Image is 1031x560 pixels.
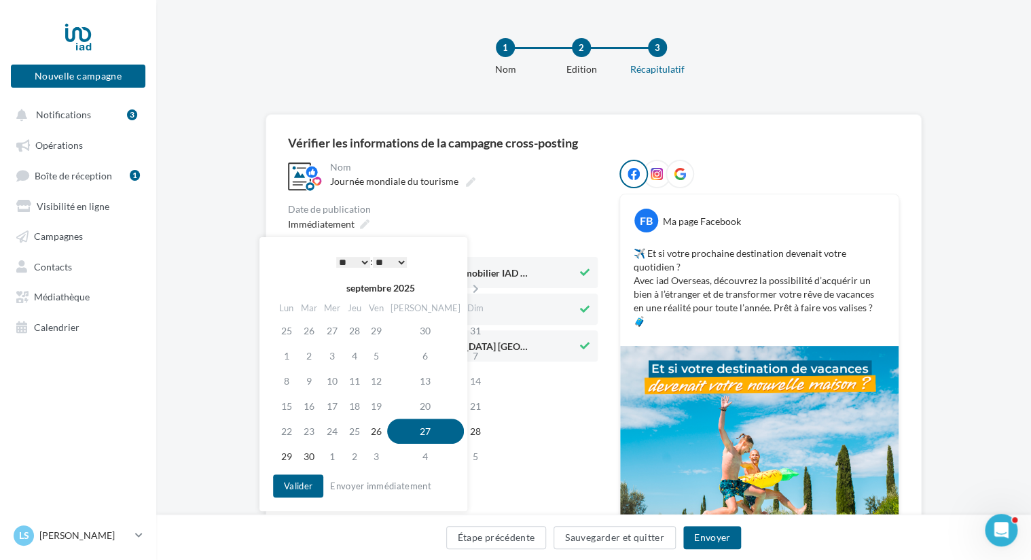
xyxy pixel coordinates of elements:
[276,444,297,469] td: 29
[663,215,741,228] div: Ma page Facebook
[8,132,148,156] a: Opérations
[321,444,344,469] td: 1
[297,318,321,343] td: 26
[8,102,143,126] button: Notifications 3
[387,298,464,318] th: [PERSON_NAME]
[11,65,145,88] button: Nouvelle campagne
[344,298,365,318] th: Jeu
[325,478,437,494] button: Envoyer immédiatement
[344,444,365,469] td: 2
[273,474,323,497] button: Valider
[276,298,297,318] th: Lun
[462,63,549,76] div: Nom
[37,200,109,211] span: Visibilité en ligne
[321,298,344,318] th: Mer
[554,526,676,549] button: Sauvegarder et quitter
[365,298,387,318] th: Ven
[34,321,79,332] span: Calendrier
[683,526,741,549] button: Envoyer
[8,283,148,308] a: Médiathèque
[276,318,297,343] td: 25
[614,63,701,76] div: Récapitulatif
[464,393,488,419] td: 21
[11,523,145,548] a: Ls [PERSON_NAME]
[496,38,515,57] div: 1
[464,419,488,444] td: 28
[276,343,297,368] td: 1
[127,109,137,120] div: 3
[330,175,458,187] span: Journée mondiale du tourisme
[34,260,72,272] span: Contacts
[8,162,148,188] a: Boîte de réception1
[344,393,365,419] td: 18
[297,393,321,419] td: 16
[321,368,344,393] td: 10
[303,251,440,272] div: :
[538,63,625,76] div: Edition
[572,38,591,57] div: 2
[321,343,344,368] td: 3
[288,205,598,214] div: Date de publication
[387,368,464,393] td: 13
[464,368,488,393] td: 14
[365,444,387,469] td: 3
[321,318,344,343] td: 27
[8,223,148,247] a: Campagnes
[344,368,365,393] td: 11
[387,343,464,368] td: 6
[446,526,547,549] button: Étape précédente
[39,529,130,542] p: [PERSON_NAME]
[387,419,464,444] td: 27
[365,393,387,419] td: 19
[34,230,83,242] span: Campagnes
[8,193,148,217] a: Visibilité en ligne
[36,109,91,120] span: Notifications
[35,169,112,181] span: Boîte de réception
[464,444,488,469] td: 5
[365,368,387,393] td: 12
[387,393,464,419] td: 20
[387,318,464,343] td: 30
[130,170,140,181] div: 1
[344,419,365,444] td: 25
[464,318,488,343] td: 31
[387,444,464,469] td: 4
[634,209,658,232] div: FB
[365,419,387,444] td: 26
[34,291,90,302] span: Médiathèque
[297,343,321,368] td: 2
[330,162,595,172] div: Nom
[276,368,297,393] td: 8
[985,514,1017,546] iframe: Intercom live chat
[297,419,321,444] td: 23
[321,419,344,444] td: 24
[297,444,321,469] td: 30
[288,218,355,230] span: Immédiatement
[297,368,321,393] td: 9
[464,298,488,318] th: Dim
[365,343,387,368] td: 5
[648,38,667,57] div: 3
[35,139,83,151] span: Opérations
[8,314,148,338] a: Calendrier
[288,137,578,149] div: Vérifier les informations de la campagne cross-posting
[344,318,365,343] td: 28
[297,298,321,318] th: Mar
[634,247,885,328] p: ✈️ Et si votre prochaine destination devenait votre quotidien ? Avec iad Overseas, découvrez la p...
[276,393,297,419] td: 15
[8,253,148,278] a: Contacts
[297,278,464,298] th: septembre 2025
[276,419,297,444] td: 22
[464,343,488,368] td: 7
[321,393,344,419] td: 17
[344,343,365,368] td: 4
[365,318,387,343] td: 29
[19,529,29,542] span: Ls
